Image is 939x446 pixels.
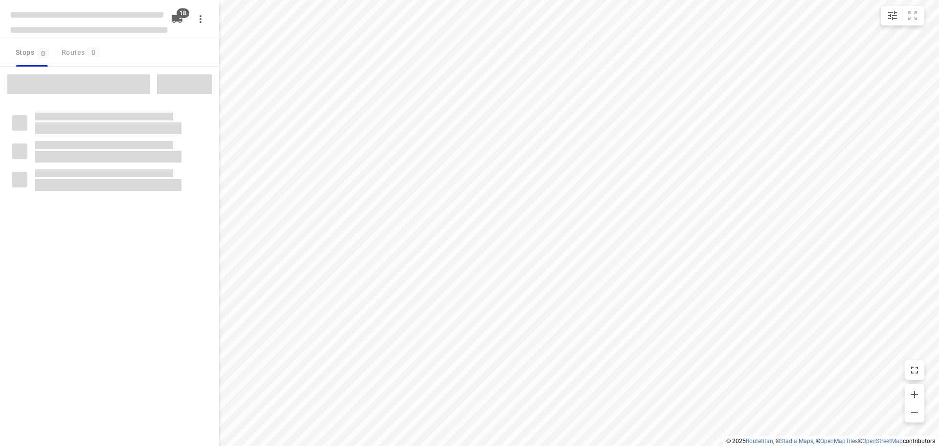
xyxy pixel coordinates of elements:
[883,6,902,25] button: Map settings
[746,438,773,445] a: Routetitan
[820,438,858,445] a: OpenMapTiles
[780,438,813,445] a: Stadia Maps
[862,438,903,445] a: OpenStreetMap
[881,6,924,25] div: small contained button group
[726,438,935,445] li: © 2025 , © , © © contributors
